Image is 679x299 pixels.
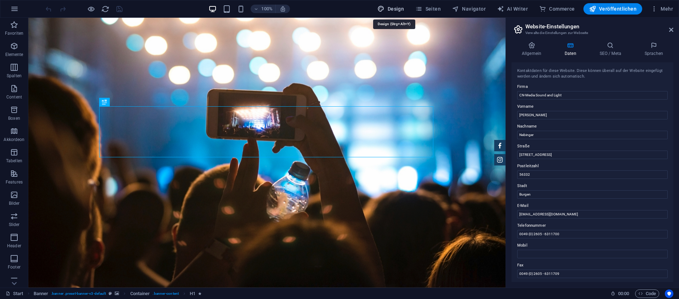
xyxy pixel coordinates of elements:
[494,3,531,15] button: AI Writer
[623,291,624,296] span: :
[251,5,276,13] button: 100%
[8,115,20,121] p: Boxen
[34,289,48,298] span: Klick zum Auswählen. Doppelklick zum Bearbeiten
[539,5,575,12] span: Commerce
[583,3,642,15] button: Veröffentlichen
[6,158,22,164] p: Tabellen
[525,30,659,36] h3: Verwalte die Einstellungen zur Webseite
[517,182,668,190] label: Stadt
[517,102,668,111] label: Vorname
[6,289,23,298] a: Klick, um Auswahl aufzuheben. Doppelklick öffnet Seitenverwaltung
[51,289,106,298] span: . banner .preset-banner-v3-default
[153,289,178,298] span: . banner-content
[412,3,444,15] button: Seiten
[130,289,150,298] span: Klick zum Auswählen. Doppelklick zum Bearbeiten
[9,222,20,227] p: Slider
[589,42,634,57] h4: SEO / Meta
[517,221,668,230] label: Telefonnummer
[517,281,668,289] label: Benutzerdefiniertes Feld 1
[9,201,20,206] p: Bilder
[554,42,589,57] h4: Daten
[497,5,528,12] span: AI Writer
[198,292,201,295] i: Element enthält eine Animation
[665,289,673,298] button: Usercentrics
[6,179,23,185] p: Features
[261,5,273,13] h6: 100%
[517,261,668,270] label: Fax
[34,289,202,298] nav: breadcrumb
[7,73,22,79] p: Spalten
[8,264,21,270] p: Footer
[4,137,24,142] p: Akkordeon
[517,142,668,151] label: Straße
[635,289,659,298] button: Code
[589,5,637,12] span: Veröffentlichen
[634,42,673,57] h4: Sprachen
[7,243,21,249] p: Header
[525,23,673,30] h2: Website-Einstellungen
[512,42,554,57] h4: Allgemein
[190,289,195,298] span: Klick zum Auswählen. Doppelklick zum Bearbeiten
[536,3,578,15] button: Commerce
[109,292,112,295] i: Dieses Element ist ein anpassbares Preset
[375,3,407,15] button: Design
[517,162,668,170] label: Postleitzahl
[6,94,22,100] p: Content
[449,3,489,15] button: Navigator
[611,289,629,298] h6: Session-Zeit
[5,52,23,57] p: Elemente
[517,241,668,250] label: Mobil
[377,5,404,12] span: Design
[517,68,668,80] div: Kontaktdaten für diese Website. Diese können überall auf der Website eingefügt werden und ändern ...
[415,5,441,12] span: Seiten
[517,122,668,131] label: Nachname
[648,3,676,15] button: Mehr
[115,292,119,295] i: Element verfügt über einen Hintergrund
[638,289,656,298] span: Code
[517,202,668,210] label: E-Mail
[280,6,286,12] i: Bei Größenänderung Zoomstufe automatisch an das gewählte Gerät anpassen.
[517,83,668,91] label: Firma
[5,30,23,36] p: Favoriten
[452,5,486,12] span: Navigator
[618,289,629,298] span: 00 00
[101,5,109,13] button: reload
[101,5,109,13] i: Seite neu laden
[651,5,673,12] span: Mehr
